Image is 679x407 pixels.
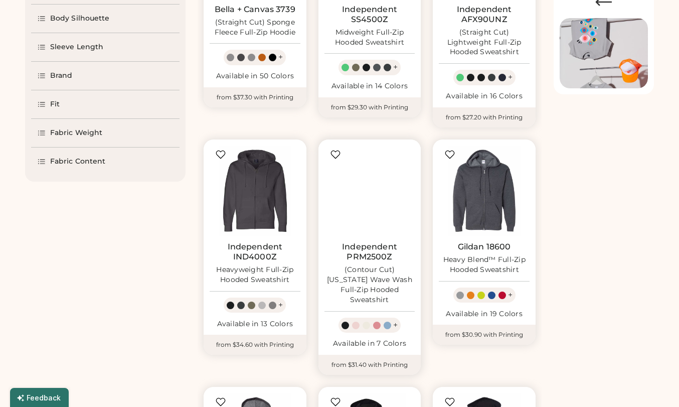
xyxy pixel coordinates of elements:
div: Midweight Full-Zip Hooded Sweatshirt [324,28,415,48]
div: from $27.20 with Printing [433,107,536,127]
div: Fit [50,99,60,109]
img: Gildan 18600 Heavy Blend™ Full-Zip Hooded Sweatshirt [439,146,530,236]
a: Independent AFX90UNZ [439,5,530,25]
div: (Straight Cut) Sponge Fleece Full-Zip Hoodie [210,18,300,38]
div: Fabric Weight [50,128,102,138]
div: + [278,52,283,63]
a: Gildan 18600 [458,242,511,252]
div: Available in 7 Colors [324,339,415,349]
img: Independent Trading Co. PRM2500Z (Contour Cut) California Wave Wash Full-Zip Hooded Sweatshirt [324,146,415,236]
div: Heavy Blend™ Full-Zip Hooded Sweatshirt [439,255,530,275]
div: Available in 14 Colors [324,81,415,91]
div: Sleeve Length [50,42,103,52]
div: (Contour Cut) [US_STATE] Wave Wash Full-Zip Hooded Sweatshirt [324,265,415,305]
a: Independent PRM2500Z [324,242,415,262]
div: + [393,62,398,73]
div: Fabric Content [50,157,105,167]
div: Available in 19 Colors [439,309,530,319]
div: Available in 16 Colors [439,91,530,101]
div: Available in 13 Colors [210,319,300,329]
div: Heavyweight Full-Zip Hooded Sweatshirt [210,265,300,285]
a: Bella + Canvas 3739 [215,5,295,15]
a: Independent IND4000Z [210,242,300,262]
a: Independent SS4500Z [324,5,415,25]
div: from $37.30 with Printing [204,87,306,107]
div: + [278,300,283,311]
div: (Straight Cut) Lightweight Full-Zip Hooded Sweatshirt [439,28,530,58]
div: Brand [50,71,73,81]
img: Image of Lisa Congdon Eye Print on T-Shirt and Hat [560,18,648,89]
div: from $29.30 with Printing [318,97,421,117]
div: + [508,290,513,301]
img: Independent Trading Co. IND4000Z Heavyweight Full-Zip Hooded Sweatshirt [210,146,300,236]
div: from $31.40 with Printing [318,355,421,375]
div: from $34.60 with Printing [204,335,306,355]
div: from $30.90 with Printing [433,325,536,345]
div: Available in 50 Colors [210,71,300,81]
div: + [393,320,398,331]
div: + [508,72,513,83]
div: Body Silhouette [50,14,110,24]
